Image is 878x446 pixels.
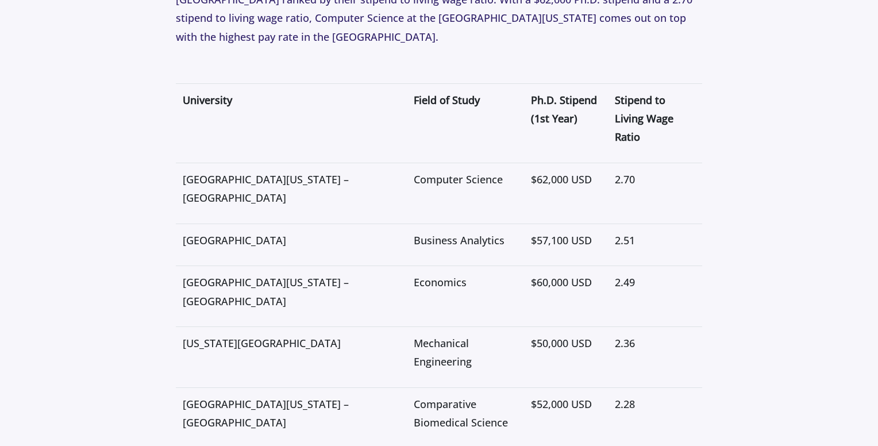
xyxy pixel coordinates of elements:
[414,334,517,371] p: Mechanical Engineering
[531,93,597,125] strong: Ph.D. Stipend (1st Year)
[183,334,400,352] p: [US_STATE][GEOGRAPHIC_DATA]
[414,93,480,107] strong: Field of Study
[615,172,635,186] span: 2.70
[531,231,601,249] p: $57,100 USD
[183,172,349,205] span: [GEOGRAPHIC_DATA][US_STATE] – [GEOGRAPHIC_DATA]
[183,93,232,107] strong: University
[615,334,695,352] p: 2.36
[183,275,349,307] span: [GEOGRAPHIC_DATA][US_STATE] – [GEOGRAPHIC_DATA]
[414,397,508,429] span: Comparative Biomedical Science
[414,172,503,186] span: Computer Science
[615,397,635,411] span: 2.28
[414,275,467,289] span: Economics
[531,397,592,411] span: $52,000 USD
[615,93,673,144] strong: Stipend to Living Wage Ratio
[531,275,592,289] span: $60,000 USD
[183,397,349,429] span: [GEOGRAPHIC_DATA][US_STATE] – [GEOGRAPHIC_DATA]
[183,231,400,249] p: [GEOGRAPHIC_DATA]
[414,231,517,249] p: Business Analytics
[531,172,592,186] span: $62,000 USD
[615,275,635,289] span: 2.49
[531,334,601,352] p: $50,000 USD
[615,231,695,249] p: 2.51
